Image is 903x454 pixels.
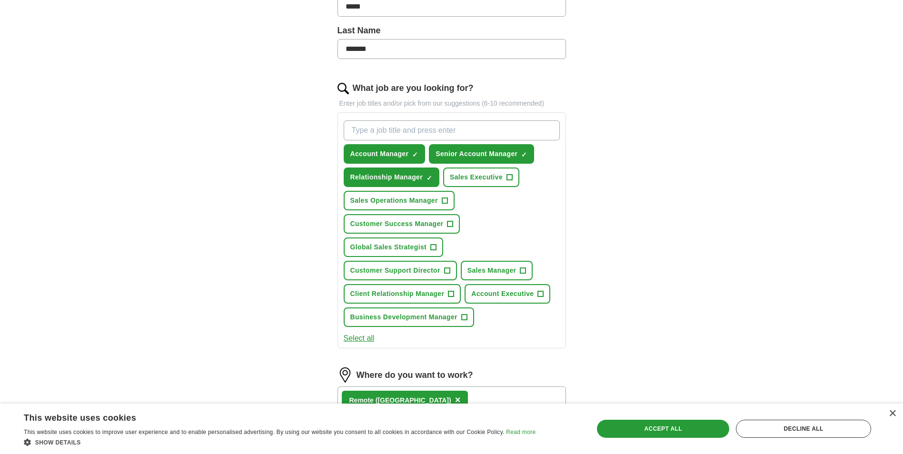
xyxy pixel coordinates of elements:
[736,420,871,438] div: Decline all
[506,429,536,435] a: Read more, opens a new window
[412,151,418,158] span: ✓
[344,191,455,210] button: Sales Operations Manager
[889,410,896,417] div: Close
[467,266,516,276] span: Sales Manager
[337,99,566,109] p: Enter job titles and/or pick from our suggestions (6-10 recommended)
[350,289,445,299] span: Client Relationship Manager
[465,284,550,304] button: Account Executive
[350,242,427,252] span: Global Sales Strategist
[350,266,440,276] span: Customer Support Director
[337,83,349,94] img: search.png
[344,307,474,327] button: Business Development Manager
[344,237,444,257] button: Global Sales Strategist
[427,174,432,182] span: ✓
[450,172,503,182] span: Sales Executive
[350,219,444,229] span: Customer Success Manager
[349,395,451,405] div: Remote ([GEOGRAPHIC_DATA])
[353,82,474,95] label: What job are you looking for?
[344,261,457,280] button: Customer Support Director
[24,409,512,424] div: This website uses cookies
[344,214,460,234] button: Customer Success Manager
[344,168,439,187] button: Relationship Manager✓
[443,168,519,187] button: Sales Executive
[350,312,457,322] span: Business Development Manager
[471,289,534,299] span: Account Executive
[24,429,505,435] span: This website uses cookies to improve user experience and to enable personalised advertising. By u...
[337,367,353,383] img: location.png
[350,149,409,159] span: Account Manager
[455,395,461,405] span: ×
[597,420,729,438] div: Accept all
[24,437,536,447] div: Show details
[344,284,461,304] button: Client Relationship Manager
[350,196,438,206] span: Sales Operations Manager
[429,144,534,164] button: Senior Account Manager✓
[461,261,533,280] button: Sales Manager
[521,151,527,158] span: ✓
[344,120,560,140] input: Type a job title and press enter
[337,24,566,37] label: Last Name
[35,439,81,446] span: Show details
[344,144,426,164] button: Account Manager✓
[436,149,517,159] span: Senior Account Manager
[455,393,461,407] button: ×
[350,172,423,182] span: Relationship Manager
[344,333,375,344] button: Select all
[357,369,473,382] label: Where do you want to work?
